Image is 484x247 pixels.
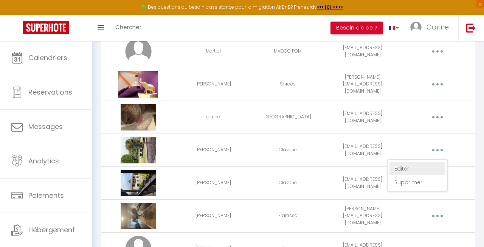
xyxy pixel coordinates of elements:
[330,22,383,34] button: Besoin d'aide ?
[28,122,63,131] span: Messages
[466,23,476,33] img: logout
[121,170,156,196] img: 17583548738073.jpeg
[389,176,445,189] a: Supprimer
[325,68,400,101] td: [PERSON_NAME][EMAIL_ADDRESS][DOMAIN_NAME]
[325,35,400,68] td: [EMAIL_ADDRESS][DOMAIN_NAME]
[121,104,156,130] img: 1754059198986.jpeg
[125,38,152,65] img: avatar.png
[121,203,156,229] img: 17585420787767.jpeg
[121,137,156,163] img: 17583547202065.jpeg
[251,68,326,101] td: Sordes
[325,199,400,232] td: [PERSON_NAME][EMAIL_ADDRESS][DOMAIN_NAME]
[427,22,449,32] span: Carine
[23,21,69,34] img: Super Booking
[110,15,147,41] a: Chercher
[251,199,326,232] td: Fraresso
[325,101,400,134] td: [EMAIL_ADDRESS][DOMAIN_NAME]
[115,23,141,31] span: Chercher
[176,101,251,134] td: carine
[251,134,326,166] td: Claverie
[325,134,400,166] td: [EMAIL_ADDRESS][DOMAIN_NAME]
[28,53,67,62] span: Calendriers
[176,134,251,166] td: [PERSON_NAME]
[405,15,458,41] a: ... Carine
[176,199,251,232] td: [PERSON_NAME]
[251,35,326,68] td: MVOGO POM
[325,166,400,199] td: [EMAIL_ADDRESS][DOMAIN_NAME]
[317,4,343,10] a: >>> ICI <<<<
[176,35,251,68] td: Martial
[389,162,445,175] a: Editer
[28,87,72,97] span: Réservations
[28,191,64,200] span: Paiements
[410,22,422,33] img: ...
[251,166,326,199] td: Claverie
[176,68,251,101] td: [PERSON_NAME]
[28,225,75,235] span: Hébergement
[118,71,158,98] img: 17516217716692.jpeg
[28,156,59,166] span: Analytics
[251,101,326,134] td: [GEOGRAPHIC_DATA]
[176,166,251,199] td: [PERSON_NAME]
